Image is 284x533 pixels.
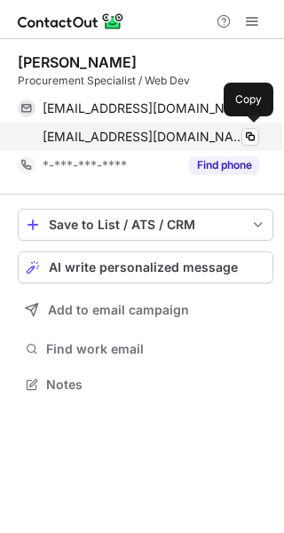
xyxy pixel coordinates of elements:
button: Find work email [18,337,273,362]
span: Notes [46,377,266,393]
span: [EMAIL_ADDRESS][DOMAIN_NAME] [43,100,246,116]
img: ContactOut v5.3.10 [18,11,124,32]
div: Procurement Specialist / Web Dev [18,73,273,89]
div: [PERSON_NAME] [18,53,137,71]
button: Add to email campaign [18,294,273,326]
div: Save to List / ATS / CRM [49,218,242,232]
span: Find work email [46,341,266,357]
button: Notes [18,372,273,397]
button: Reveal Button [189,156,259,174]
button: AI write personalized message [18,251,273,283]
span: Add to email campaign [48,303,189,317]
span: [EMAIL_ADDRESS][DOMAIN_NAME] [43,129,246,145]
span: AI write personalized message [49,260,238,274]
button: save-profile-one-click [18,209,273,241]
